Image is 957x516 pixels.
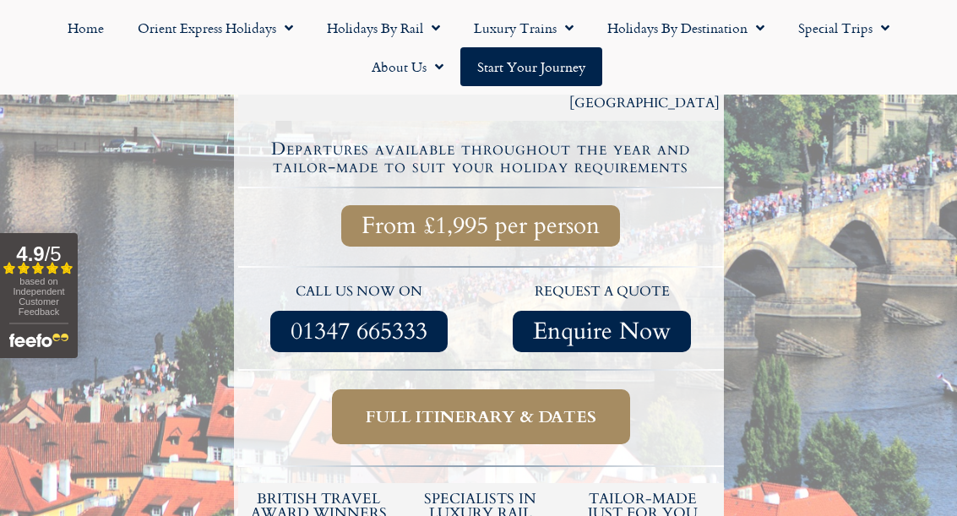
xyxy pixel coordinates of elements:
span: Full itinerary & dates [366,406,596,427]
a: From £1,995 per person [341,205,620,247]
a: Start your Journey [460,47,602,86]
h4: Departures available throughout the year and tailor-made to suit your holiday requirements [241,140,721,176]
a: Enquire Now [513,311,691,352]
a: Luxury Trains [457,8,590,47]
a: About Us [355,47,460,86]
a: Full itinerary & dates [332,389,630,444]
h2: Scenic rail journeys including the [GEOGRAPHIC_DATA] through [GEOGRAPHIC_DATA] [569,42,713,110]
a: Special Trips [781,8,906,47]
span: Enquire Now [533,321,671,342]
a: 01347 665333 [270,311,448,352]
a: Orient Express Holidays [121,8,310,47]
p: request a quote [489,281,715,303]
p: call us now on [247,281,473,303]
a: Holidays by Rail [310,8,457,47]
span: 01347 665333 [291,321,427,342]
span: From £1,995 per person [362,215,600,236]
a: Home [51,8,121,47]
a: Holidays by Destination [590,8,781,47]
nav: Menu [8,8,949,86]
h2: 4 & 5 star accommodation throughout your holiday [409,42,552,96]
